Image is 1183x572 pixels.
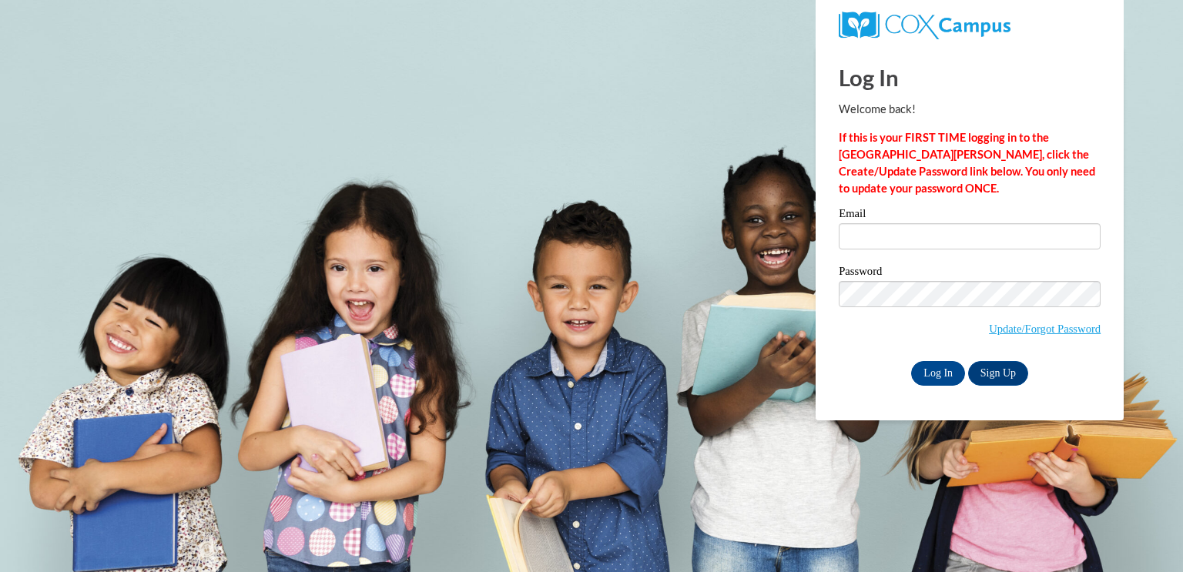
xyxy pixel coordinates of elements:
strong: If this is your FIRST TIME logging in to the [GEOGRAPHIC_DATA][PERSON_NAME], click the Create/Upd... [839,131,1095,195]
h1: Log In [839,62,1101,93]
p: Welcome back! [839,101,1101,118]
label: Password [839,266,1101,281]
img: COX Campus [839,12,1010,39]
input: Log In [911,361,965,386]
a: Update/Forgot Password [989,323,1101,335]
a: Sign Up [968,361,1028,386]
label: Email [839,208,1101,223]
a: COX Campus [839,18,1010,31]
